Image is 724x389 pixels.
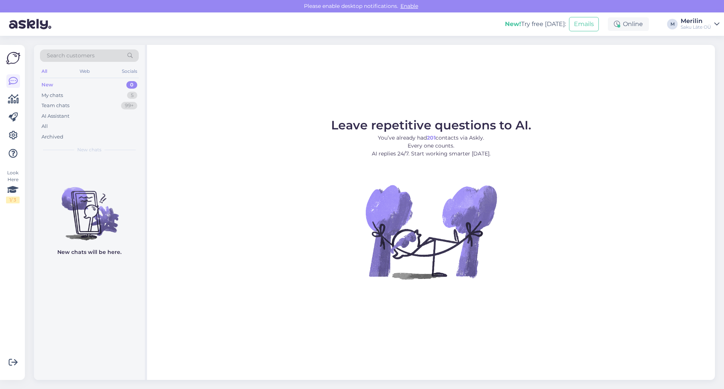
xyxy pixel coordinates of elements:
img: No chats [34,174,145,241]
div: New [41,81,53,89]
div: AI Assistant [41,112,69,120]
p: You’ve already had contacts via Askly. Every one counts. AI replies 24/7. Start working smarter [... [331,134,531,158]
button: Emails [569,17,599,31]
div: Online [608,17,649,31]
span: Enable [398,3,420,9]
p: New chats will be here. [57,248,121,256]
div: Archived [41,133,63,141]
div: M [667,19,678,29]
div: Socials [120,66,139,76]
div: All [41,123,48,130]
span: Leave repetitive questions to AI. [331,118,531,132]
div: Look Here [6,169,20,203]
div: 1 / 3 [6,197,20,203]
div: 99+ [121,102,137,109]
span: New chats [77,146,101,153]
div: 0 [126,81,137,89]
div: Try free [DATE]: [505,20,566,29]
a: MerilinSaku Läte OÜ [681,18,719,30]
div: My chats [41,92,63,99]
div: Team chats [41,102,69,109]
b: New! [505,20,521,28]
div: Web [78,66,91,76]
img: Askly Logo [6,51,20,65]
div: All [40,66,49,76]
span: Search customers [47,52,95,60]
img: No Chat active [363,164,499,300]
b: 201 [427,134,436,141]
div: Saku Läte OÜ [681,24,711,30]
div: Merilin [681,18,711,24]
div: 5 [127,92,137,99]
